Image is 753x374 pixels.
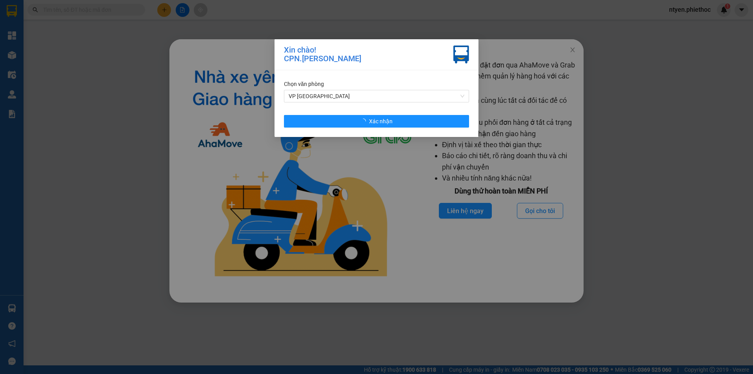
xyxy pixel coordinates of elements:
div: Chọn văn phòng [284,80,469,88]
span: VP Thái Bình [289,90,464,102]
span: loading [360,119,369,124]
div: Xin chào! CPN.[PERSON_NAME] [284,46,361,64]
span: Xác nhận [369,117,393,126]
button: Xác nhận [284,115,469,128]
img: vxr-icon [453,46,469,64]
